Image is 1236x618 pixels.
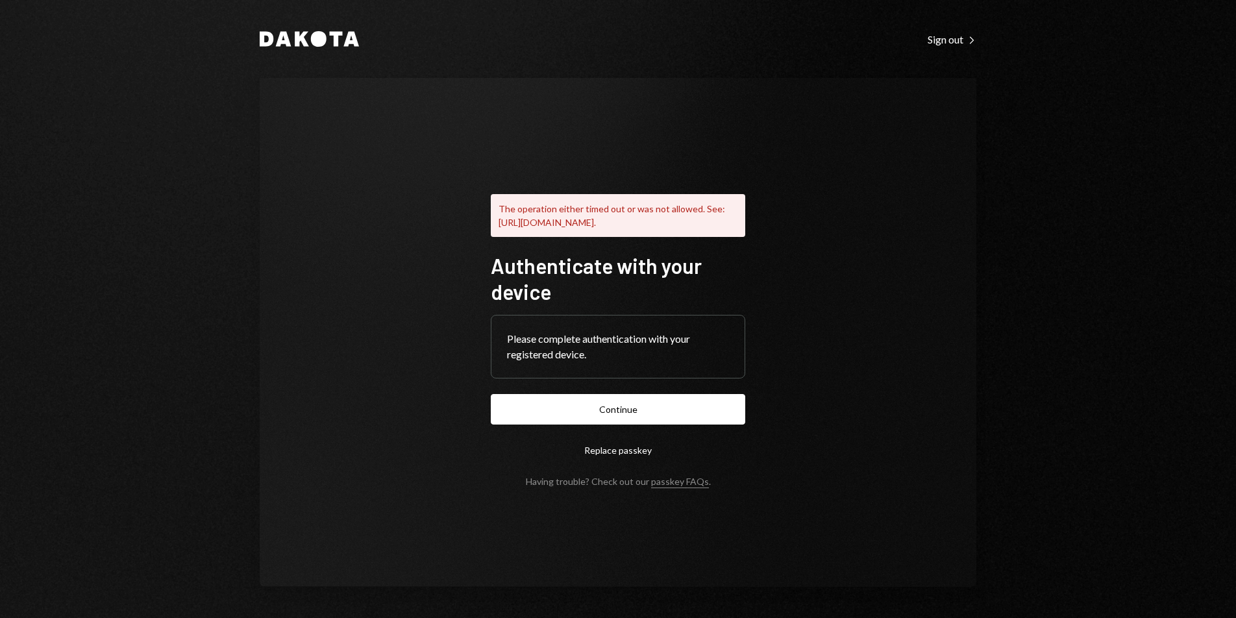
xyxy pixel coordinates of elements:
[491,394,745,425] button: Continue
[526,476,711,487] div: Having trouble? Check out our .
[928,33,976,46] div: Sign out
[491,253,745,304] h1: Authenticate with your device
[928,32,976,46] a: Sign out
[651,476,709,488] a: passkey FAQs
[491,435,745,465] button: Replace passkey
[491,194,745,237] div: The operation either timed out or was not allowed. See: [URL][DOMAIN_NAME].
[507,331,729,362] div: Please complete authentication with your registered device.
